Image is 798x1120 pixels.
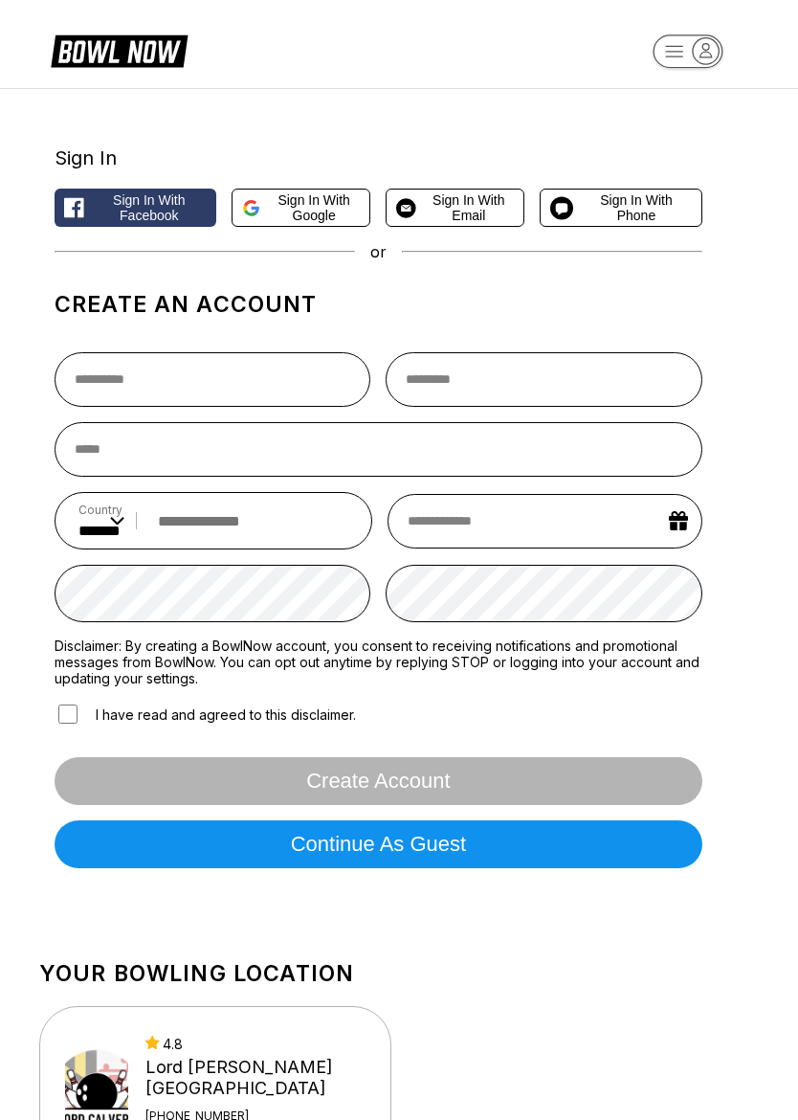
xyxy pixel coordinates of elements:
[78,503,124,517] label: Country
[145,1036,368,1052] div: 4.8
[39,960,759,987] h1: Your bowling location
[92,192,208,223] span: Sign in with Facebook
[55,146,702,169] div: Sign In
[55,189,216,227] button: Sign in with Facebook
[55,638,702,686] label: Disclaimer: By creating a BowlNow account, you consent to receiving notifications and promotional...
[540,189,702,227] button: Sign in with Phone
[55,820,702,868] button: Continue as guest
[581,192,692,223] span: Sign in with Phone
[55,702,356,727] label: I have read and agreed to this disclaimer.
[145,1057,368,1099] div: Lord [PERSON_NAME][GEOGRAPHIC_DATA]
[386,189,524,227] button: Sign in with Email
[268,192,360,223] span: Sign in with Google
[232,189,370,227] button: Sign in with Google
[424,192,514,223] span: Sign in with Email
[58,705,78,724] input: I have read and agreed to this disclaimer.
[55,242,702,261] div: or
[55,291,702,318] h1: Create an account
